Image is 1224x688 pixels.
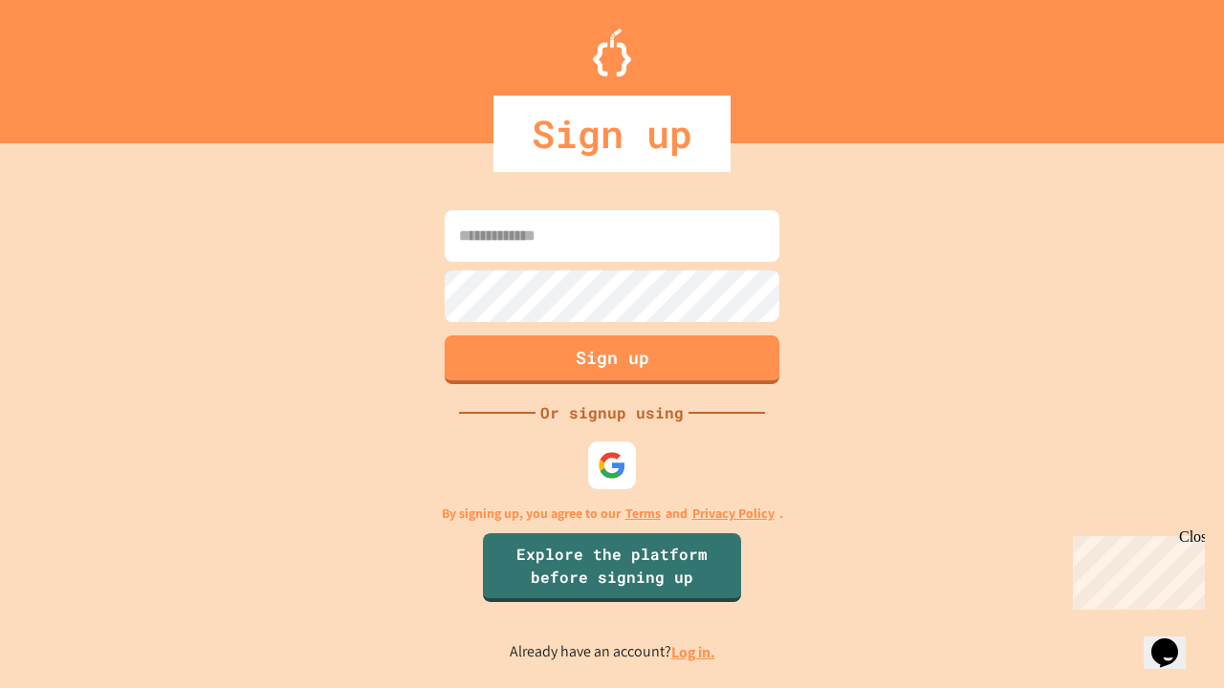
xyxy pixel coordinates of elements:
[1065,528,1205,610] iframe: chat widget
[483,533,741,602] a: Explore the platform before signing up
[692,504,775,524] a: Privacy Policy
[671,642,715,662] a: Log in.
[445,335,779,384] button: Sign up
[625,504,661,524] a: Terms
[593,29,631,76] img: Logo.svg
[510,640,715,664] p: Already have an account?
[8,8,132,121] div: Chat with us now!Close
[598,451,626,480] img: google-icon.svg
[535,401,688,424] div: Or signup using
[493,96,731,172] div: Sign up
[442,504,783,524] p: By signing up, you agree to our and .
[1144,612,1205,669] iframe: chat widget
